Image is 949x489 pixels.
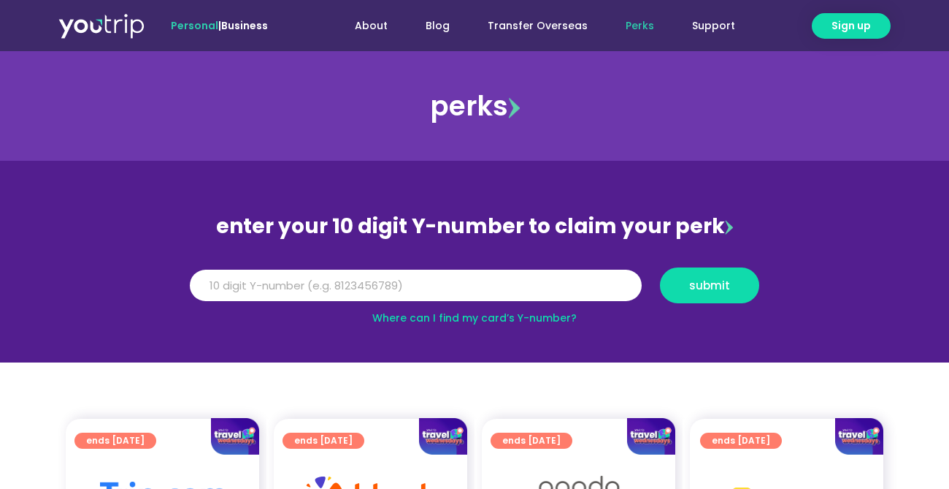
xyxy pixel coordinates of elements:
[171,18,218,33] span: Personal
[660,268,759,303] button: submit
[673,12,754,39] a: Support
[689,280,730,291] span: submit
[812,13,891,39] a: Sign up
[407,12,469,39] a: Blog
[171,18,268,33] span: |
[190,268,759,314] form: Y Number
[307,12,754,39] nav: Menu
[469,12,607,39] a: Transfer Overseas
[831,18,871,34] span: Sign up
[182,208,766,246] div: enter your 10 digit Y-number to claim your perk
[372,311,577,325] a: Where can I find my card’s Y-number?
[607,12,673,39] a: Perks
[221,18,268,33] a: Business
[336,12,407,39] a: About
[190,270,642,302] input: 10 digit Y-number (e.g. 8123456789)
